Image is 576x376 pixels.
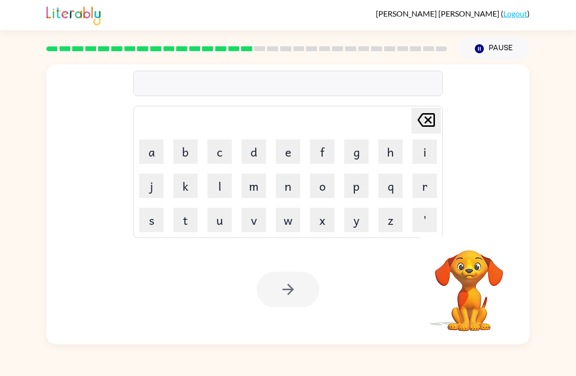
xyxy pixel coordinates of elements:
button: u [207,208,232,232]
button: e [276,139,300,164]
button: k [173,174,198,198]
button: o [310,174,334,198]
button: l [207,174,232,198]
button: v [242,208,266,232]
button: h [378,139,403,164]
button: m [242,174,266,198]
img: Literably [46,4,101,25]
button: x [310,208,334,232]
button: Pause [459,38,530,60]
button: ' [412,208,437,232]
button: g [344,139,369,164]
button: c [207,139,232,164]
button: n [276,174,300,198]
span: [PERSON_NAME] [PERSON_NAME] [376,9,501,18]
button: b [173,139,198,164]
button: r [412,174,437,198]
a: Logout [503,9,527,18]
button: w [276,208,300,232]
button: s [139,208,164,232]
button: j [139,174,164,198]
button: f [310,139,334,164]
button: a [139,139,164,164]
div: ( ) [376,9,530,18]
button: y [344,208,369,232]
button: t [173,208,198,232]
button: p [344,174,369,198]
button: q [378,174,403,198]
video: Your browser must support playing .mp4 files to use Literably. Please try using another browser. [420,235,518,333]
button: d [242,139,266,164]
button: i [412,139,437,164]
button: z [378,208,403,232]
